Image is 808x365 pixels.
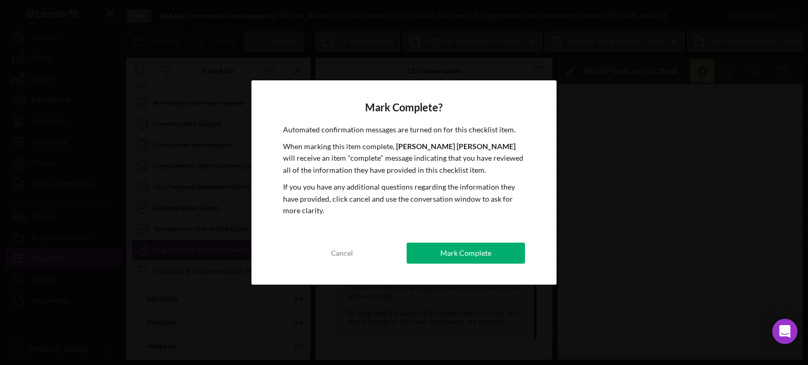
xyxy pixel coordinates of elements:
div: Cancel [331,243,353,264]
button: Cancel [283,243,401,264]
h4: Mark Complete? [283,101,526,113]
p: Automated confirmation messages are turned on for this checklist item. [283,124,526,135]
div: Open Intercom Messenger [772,319,797,344]
b: [PERSON_NAME] [PERSON_NAME] [396,142,516,151]
button: Mark Complete [407,243,525,264]
p: If you you have any additional questions regarding the information they have provided, click canc... [283,181,526,216]
p: When marking this item complete, will receive an item "complete" message indicating that you have... [283,141,526,176]
div: Mark Complete [440,243,491,264]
